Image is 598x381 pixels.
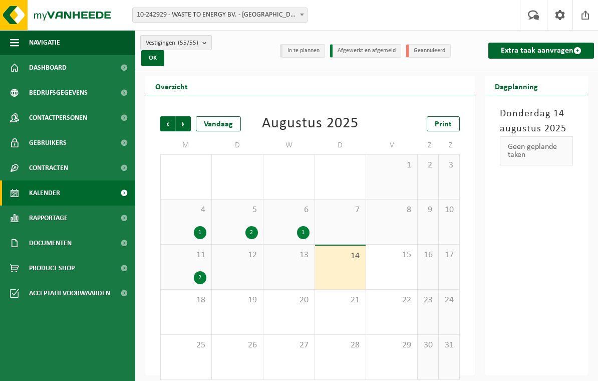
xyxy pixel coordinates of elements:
span: Product Shop [29,256,75,281]
span: 19 [217,295,258,306]
count: (55/55) [178,40,198,46]
h3: Donderdag 14 augustus 2025 [500,106,573,136]
span: 14 [320,251,361,262]
span: 27 [268,340,310,351]
span: Print [435,120,452,128]
li: Afgewerkt en afgemeld [330,44,401,58]
span: 29 [371,340,412,351]
a: Extra taak aanvragen [488,43,594,59]
div: 2 [194,271,206,284]
td: M [160,136,212,154]
span: Vorige [160,116,175,131]
span: Contactpersonen [29,105,87,130]
span: Contracten [29,155,68,180]
span: Gebruikers [29,130,67,155]
div: Augustus 2025 [262,116,359,131]
a: Print [427,116,460,131]
span: 8 [371,205,412,216]
span: 4 [166,205,206,216]
button: OK [141,50,164,66]
span: Vestigingen [146,36,198,51]
span: Rapportage [29,206,68,231]
span: Acceptatievoorwaarden [29,281,110,306]
span: Kalender [29,180,60,206]
span: 17 [444,250,454,261]
span: 31 [444,340,454,351]
td: W [263,136,315,154]
div: 1 [194,226,206,239]
span: 11 [166,250,206,261]
span: 12 [217,250,258,261]
td: D [315,136,367,154]
td: D [212,136,263,154]
span: 30 [423,340,433,351]
span: 6 [268,205,310,216]
h2: Dagplanning [485,76,548,96]
span: 7 [320,205,361,216]
h2: Overzicht [145,76,198,96]
span: 1 [371,160,412,171]
span: Volgende [176,116,191,131]
span: 24 [444,295,454,306]
span: 16 [423,250,433,261]
span: 13 [268,250,310,261]
span: 28 [320,340,361,351]
div: Geen geplande taken [500,136,573,165]
span: 20 [268,295,310,306]
span: 10-242929 - WASTE TO ENERGY BV. - NIJKERK [133,8,307,22]
span: Documenten [29,231,72,256]
td: Z [418,136,439,154]
div: Vandaag [196,116,241,131]
li: Geannuleerd [406,44,451,58]
button: Vestigingen(55/55) [140,35,212,50]
span: 21 [320,295,361,306]
td: V [366,136,418,154]
span: 22 [371,295,412,306]
span: Dashboard [29,55,67,80]
span: 10 [444,205,454,216]
span: 25 [166,340,206,351]
span: 18 [166,295,206,306]
div: 2 [245,226,258,239]
td: Z [439,136,460,154]
span: 3 [444,160,454,171]
span: 10-242929 - WASTE TO ENERGY BV. - NIJKERK [132,8,308,23]
span: 15 [371,250,412,261]
span: Bedrijfsgegevens [29,80,88,105]
span: 26 [217,340,258,351]
span: 5 [217,205,258,216]
div: 1 [297,226,310,239]
span: 23 [423,295,433,306]
span: Navigatie [29,30,60,55]
li: In te plannen [280,44,325,58]
span: 2 [423,160,433,171]
span: 9 [423,205,433,216]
